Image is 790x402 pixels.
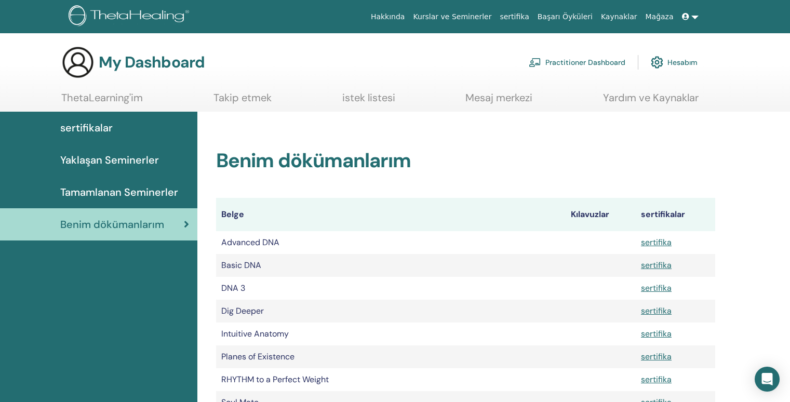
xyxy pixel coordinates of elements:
[216,300,566,323] td: Dig Deeper
[533,7,597,26] a: Başarı Öyküleri
[603,91,699,112] a: Yardım ve Kaynaklar
[367,7,409,26] a: Hakkında
[529,58,541,67] img: chalkboard-teacher.svg
[566,198,636,231] th: Kılavuzlar
[641,260,672,271] a: sertifika
[61,91,143,112] a: ThetaLearning'im
[529,51,625,74] a: Practitioner Dashboard
[651,53,663,71] img: cog.svg
[641,374,672,385] a: sertifika
[641,237,672,248] a: sertifika
[99,53,205,72] h3: My Dashboard
[342,91,395,112] a: istek listesi
[216,277,566,300] td: DNA 3
[465,91,532,112] a: Mesaj merkezi
[216,198,566,231] th: Belge
[641,283,672,293] a: sertifika
[641,328,672,339] a: sertifika
[409,7,496,26] a: Kurslar ve Seminerler
[496,7,533,26] a: sertifika
[216,254,566,277] td: Basic DNA
[60,120,113,136] span: sertifikalar
[69,5,193,29] img: logo.png
[216,231,566,254] td: Advanced DNA
[216,345,566,368] td: Planes of Existence
[216,323,566,345] td: Intuitive Anatomy
[216,368,566,391] td: RHYTHM to a Perfect Weight
[755,367,780,392] div: Open Intercom Messenger
[641,7,677,26] a: Mağaza
[60,152,159,168] span: Yaklaşan Seminerler
[636,198,715,231] th: sertifikalar
[60,184,178,200] span: Tamamlanan Seminerler
[216,149,715,173] h2: Benim dökümanlarım
[651,51,698,74] a: Hesabım
[641,305,672,316] a: sertifika
[597,7,641,26] a: Kaynaklar
[641,351,672,362] a: sertifika
[213,91,272,112] a: Takip etmek
[61,46,95,79] img: generic-user-icon.jpg
[60,217,164,232] span: Benim dökümanlarım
